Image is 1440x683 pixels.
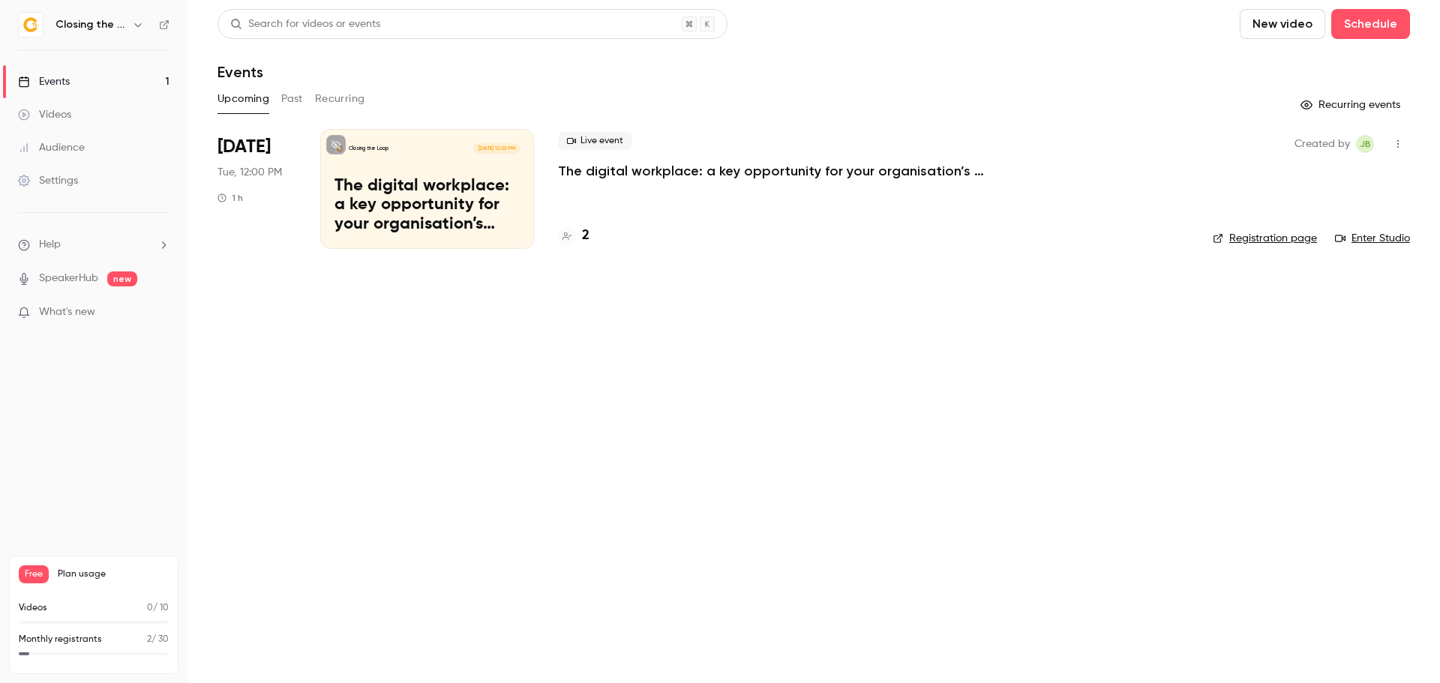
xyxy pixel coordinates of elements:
[1294,135,1350,153] span: Created by
[19,601,47,615] p: Videos
[320,129,534,249] a: The digital workplace: a key opportunity for your organisation’s green strategyClosing the Loop[D...
[1335,231,1410,246] a: Enter Studio
[217,63,263,81] h1: Events
[217,129,296,249] div: Oct 21 Tue, 11:00 AM (Europe/London)
[315,87,365,111] button: Recurring
[151,306,169,319] iframe: Noticeable Trigger
[18,237,169,253] li: help-dropdown-opener
[147,633,169,646] p: / 30
[39,304,95,320] span: What's new
[1213,231,1317,246] a: Registration page
[1360,135,1371,153] span: JB
[107,271,137,286] span: new
[18,140,85,155] div: Audience
[147,635,151,644] span: 2
[147,604,153,613] span: 0
[217,135,271,159] span: [DATE]
[39,271,98,286] a: SpeakerHub
[19,565,49,583] span: Free
[58,568,169,580] span: Plan usage
[18,107,71,122] div: Videos
[1331,9,1410,39] button: Schedule
[18,173,78,188] div: Settings
[281,87,303,111] button: Past
[582,226,589,246] h4: 2
[1240,9,1325,39] button: New video
[558,226,589,246] a: 2
[334,177,520,235] p: The digital workplace: a key opportunity for your organisation’s green strategy
[19,13,43,37] img: Closing the Loop
[147,601,169,615] p: / 10
[18,74,70,89] div: Events
[55,17,126,32] h6: Closing the Loop
[1356,135,1374,153] span: Jan Baker
[558,162,1008,180] a: The digital workplace: a key opportunity for your organisation’s green strategy
[19,633,102,646] p: Monthly registrants
[217,192,243,204] div: 1 h
[39,237,61,253] span: Help
[1294,93,1410,117] button: Recurring events
[473,143,519,154] span: [DATE] 12:00 PM
[558,132,632,150] span: Live event
[217,165,282,180] span: Tue, 12:00 PM
[349,145,388,152] p: Closing the Loop
[217,87,269,111] button: Upcoming
[230,16,380,32] div: Search for videos or events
